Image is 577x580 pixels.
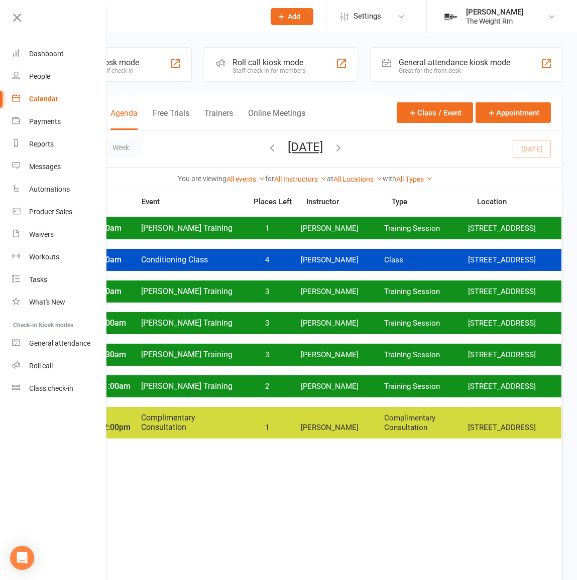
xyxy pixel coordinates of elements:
[90,318,126,328] span: - 10:00am
[29,185,70,193] div: Automations
[248,108,305,130] button: Online Meetings
[383,175,397,183] strong: with
[141,318,241,328] span: [PERSON_NAME] Training
[476,102,551,123] button: Appointment
[392,198,477,206] span: Type
[12,377,107,400] a: Class kiosk mode
[301,350,384,360] span: [PERSON_NAME]
[385,319,468,328] span: Training Session
[301,382,384,391] span: [PERSON_NAME]
[77,67,139,74] div: Member self check-in
[441,7,461,27] img: thumb_image1749576563.png
[29,384,73,392] div: Class check-in
[77,58,139,67] div: Class kiosk mode
[141,381,241,391] span: [PERSON_NAME] Training
[334,175,383,183] a: All Locations
[141,350,241,359] span: [PERSON_NAME] Training
[233,58,305,67] div: Roll call kiosk mode
[29,275,47,283] div: Tasks
[29,362,53,370] div: Roll call
[12,355,107,377] a: Roll call
[301,287,384,297] span: [PERSON_NAME]
[385,350,468,360] span: Training Session
[385,413,468,432] span: Complimentary Consultation
[399,58,510,67] div: General attendance kiosk mode
[12,88,107,110] a: Calendar
[29,298,65,306] div: What's New
[12,246,107,268] a: Workouts
[29,50,64,58] div: Dashboard
[29,253,59,261] div: Workouts
[29,339,90,347] div: General attendance
[468,287,551,297] span: [STREET_ADDRESS]
[241,423,293,432] span: 1
[301,423,384,432] span: [PERSON_NAME]
[301,319,384,328] span: [PERSON_NAME]
[178,175,227,183] strong: You are viewing
[227,175,266,183] a: All events
[12,156,107,178] a: Messages
[241,287,293,297] span: 3
[301,255,384,265] span: [PERSON_NAME]
[468,224,551,233] span: [STREET_ADDRESS]
[468,423,551,432] span: [STREET_ADDRESS]
[385,382,468,391] span: Training Session
[307,198,392,206] span: Instructor
[94,381,131,391] span: - 11:00am
[288,140,323,154] button: [DATE]
[141,223,241,233] span: [PERSON_NAME] Training
[153,108,189,130] button: Free Trials
[12,223,107,246] a: Waivers
[12,178,107,201] a: Automations
[288,13,301,21] span: Add
[141,413,241,432] span: Complimentary Consultation
[29,72,50,80] div: People
[468,382,551,391] span: [STREET_ADDRESS]
[10,546,34,570] div: Open Intercom Messenger
[354,5,381,28] span: Settings
[241,224,293,233] span: 1
[142,197,247,207] span: Event
[468,319,551,328] span: [STREET_ADDRESS]
[466,8,523,17] div: [PERSON_NAME]
[266,175,275,183] strong: for
[275,175,327,183] a: All Instructors
[241,319,293,328] span: 3
[468,350,551,360] span: [STREET_ADDRESS]
[60,10,258,24] input: Search...
[399,67,510,74] div: Great for the front desk
[110,108,138,130] button: Agenda
[141,286,241,296] span: [PERSON_NAME] Training
[12,268,107,291] a: Tasks
[29,117,61,125] div: Payments
[12,201,107,223] a: Product Sales
[468,255,551,265] span: [STREET_ADDRESS]
[29,208,72,216] div: Product Sales
[241,382,293,391] span: 2
[29,230,54,238] div: Waivers
[466,17,523,26] div: The Weight Rm
[397,175,433,183] a: All Types
[12,133,107,156] a: Reports
[12,65,107,88] a: People
[12,43,107,65] a: Dashboard
[271,8,313,25] button: Add
[29,163,61,171] div: Messages
[100,138,142,157] button: Week
[12,110,107,133] a: Payments
[247,198,299,206] span: Places Left
[385,255,468,265] span: Class
[94,422,131,432] span: - 12:00pm
[397,102,473,123] button: Class / Event
[90,350,126,359] span: - 10:30am
[385,287,468,297] span: Training Session
[477,198,562,206] span: Location
[29,95,58,103] div: Calendar
[12,291,107,314] a: What's New
[385,224,468,233] span: Training Session
[204,108,233,130] button: Trainers
[12,332,107,355] a: General attendance kiosk mode
[327,175,334,183] strong: at
[241,255,293,265] span: 4
[29,140,54,148] div: Reports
